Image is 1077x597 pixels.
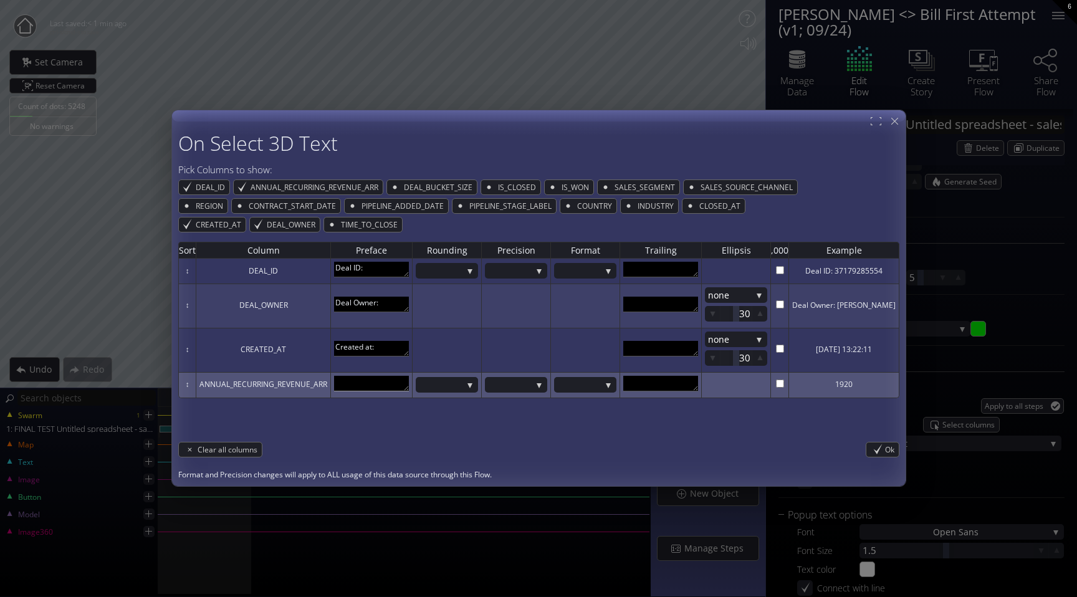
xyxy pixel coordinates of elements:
th: Trailing [620,242,701,259]
h2: On Select 3D Text [178,132,899,154]
span: Clear all columns [198,442,262,457]
span: TIME_TO_CLOSE [340,217,402,232]
th: Preface [330,242,412,259]
td: ↕ [178,373,196,398]
th: Column [196,242,330,259]
span: none [708,332,752,347]
th: Precision [481,242,550,259]
span: SALES_SEGMENT [613,180,679,194]
span: IS_CLOSED [497,180,540,194]
th: Format [550,242,620,259]
span: COUNTRY [576,199,616,213]
span: DEAL_OWNER [266,217,320,232]
span: CREATED_AT [194,217,246,232]
span: ANNUAL_RECURRING_REVENUE_ARR [249,180,383,194]
div: Pick Columns to show: [178,163,899,176]
td: ↕ [178,284,196,328]
td: CREATED_AT [196,328,330,373]
td: [DATE] 13:22:11 [788,328,899,373]
td: ↕ [178,259,196,284]
td: 1920 [788,373,899,398]
span: SALES_SOURCE_CHANNEL [699,180,797,194]
th: Sort [178,242,196,259]
span: PIPELINE_STAGE_LABEL [468,199,556,213]
span: CLOSED_AT [698,199,745,213]
span: INDUSTRY [636,199,678,213]
td: ANNUAL_RECURRING_REVENUE_ARR [196,373,330,398]
td: ↕ [178,328,196,373]
td: Deal Owner: [PERSON_NAME] [788,284,899,328]
span: IS_WON [560,180,593,194]
span: none [708,287,752,303]
span: REGION [194,199,227,213]
td: DEAL_OWNER [196,284,330,328]
div: Format and Precision changes will apply to ALL usage of this data source through this Flow. [178,470,899,480]
th: Example [788,242,899,259]
td: Deal ID: 37179285554 [788,259,899,284]
span: CONTRACT_START_DATE [247,199,340,213]
span: DEAL_ID [194,180,229,194]
span: Ok [885,442,899,457]
th: ,000 [770,242,788,259]
td: DEAL_ID [196,259,330,284]
span: DEAL_BUCKET_SIZE [403,180,477,194]
span: PIPELINE_ADDED_DATE [360,199,448,213]
th: Rounding [412,242,481,259]
th: Ellipsis [701,242,770,259]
